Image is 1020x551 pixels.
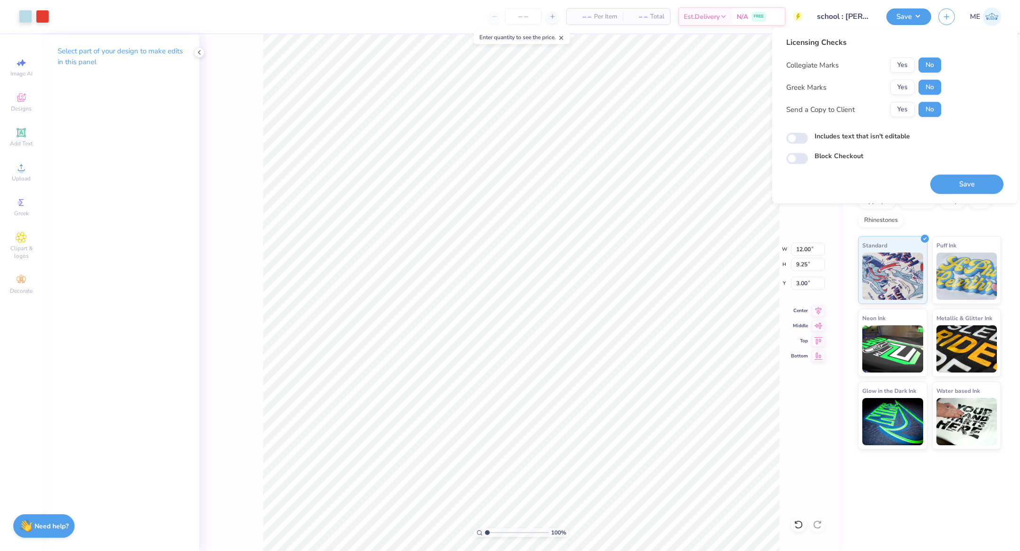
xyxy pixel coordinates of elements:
button: Yes [890,80,915,95]
span: Middle [791,322,808,329]
img: Puff Ink [936,253,997,300]
span: Puff Ink [936,240,956,250]
button: No [918,58,941,73]
span: Add Text [10,140,33,147]
button: Yes [890,102,915,117]
span: Standard [862,240,887,250]
span: Clipart & logos [5,245,38,260]
span: Neon Ink [862,313,885,323]
img: Water based Ink [936,398,997,445]
img: Glow in the Dark Ink [862,398,923,445]
img: Metallic & Glitter Ink [936,325,997,373]
span: N/A [737,12,748,22]
label: Block Checkout [815,151,863,161]
span: Glow in the Dark Ink [862,386,916,396]
span: Est. Delivery [684,12,720,22]
input: – – [505,8,542,25]
span: – – [629,12,647,22]
input: Untitled Design [810,7,879,26]
button: No [918,102,941,117]
button: Yes [890,58,915,73]
img: Standard [862,253,923,300]
span: Upload [12,175,31,182]
span: – – [572,12,591,22]
span: ME [970,11,980,22]
div: Enter quantity to see the price. [474,31,570,44]
a: ME [970,8,1001,26]
div: Send a Copy to Client [786,104,855,115]
img: Neon Ink [862,325,923,373]
p: Select part of your design to make edits in this panel [58,46,184,68]
div: Collegiate Marks [786,60,839,71]
span: 100 % [551,528,566,537]
div: Greek Marks [786,82,826,93]
button: No [918,80,941,95]
span: Image AI [10,70,33,77]
img: Maria Espena [983,8,1001,26]
span: Designs [11,105,32,112]
span: Water based Ink [936,386,980,396]
span: Top [791,338,808,344]
span: Decorate [10,287,33,295]
span: Bottom [791,353,808,359]
div: Rhinestones [858,213,904,228]
span: Center [791,307,808,314]
span: FREE [754,13,764,20]
span: Greek [14,210,29,217]
span: Total [650,12,664,22]
span: Per Item [594,12,617,22]
strong: Need help? [34,522,68,531]
button: Save [886,8,931,25]
label: Includes text that isn't editable [815,131,910,141]
div: Licensing Checks [786,37,941,48]
button: Save [930,175,1003,194]
span: Metallic & Glitter Ink [936,313,992,323]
